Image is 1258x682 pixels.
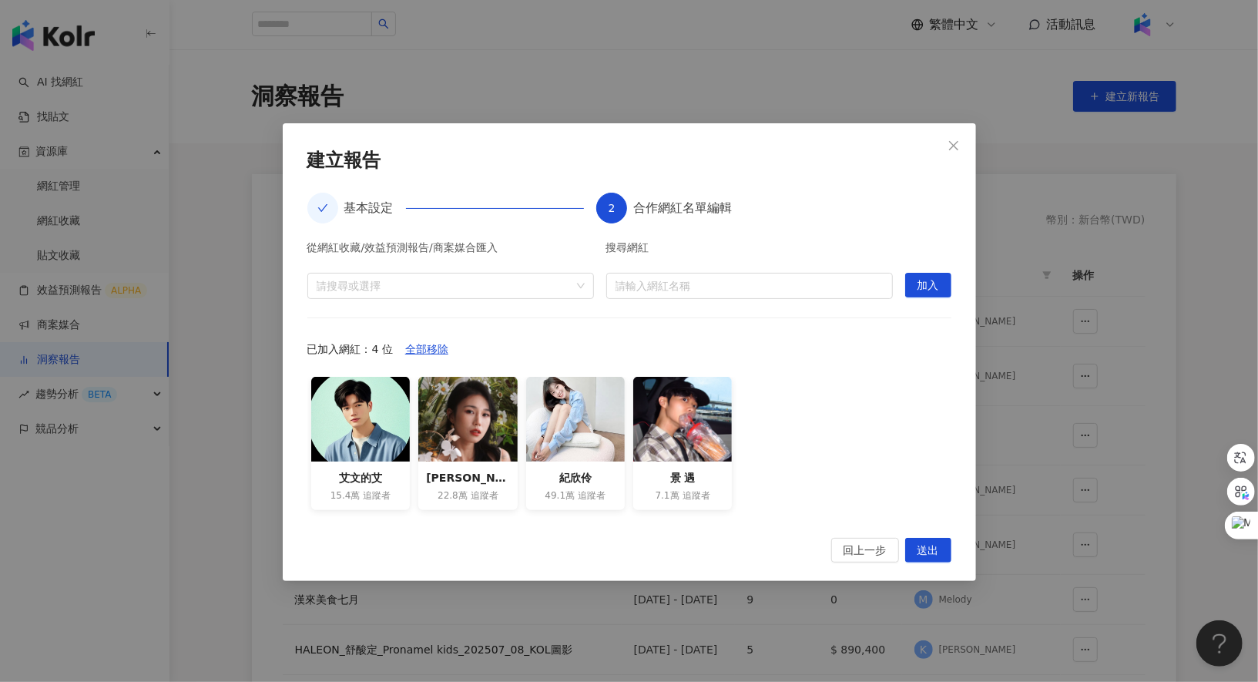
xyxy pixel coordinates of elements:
div: 合作網紅名單編輯 [633,193,732,223]
span: 追蹤者 [364,489,391,502]
div: 基本設定 [344,193,406,223]
div: 已加入網紅：4 位 [307,337,951,361]
span: 回上一步 [844,539,887,563]
span: 送出 [918,539,939,563]
div: 艾文的艾 [319,469,402,486]
button: Close [938,130,969,161]
span: 全部移除 [405,338,448,362]
div: 建立報告 [307,148,951,174]
div: 景 遇 [641,469,724,486]
span: 22.8萬 [438,489,468,502]
button: 全部移除 [393,337,461,361]
span: close [948,139,960,152]
div: 紀欣伶 [534,469,617,486]
div: 從網紅收藏/效益預測報告/商案媒合匯入 [307,242,594,260]
span: 7.1萬 [656,489,679,502]
div: 搜尋網紅 [606,242,893,260]
span: 15.4萬 [330,489,361,502]
button: 回上一步 [831,538,899,563]
span: 2 [609,202,616,214]
span: 49.1萬 [545,489,575,502]
span: 追蹤者 [683,489,710,502]
button: 加入 [905,273,951,297]
span: 追蹤者 [471,489,498,502]
div: [PERSON_NAME] [426,469,509,486]
span: 追蹤者 [578,489,606,502]
span: 加入 [918,274,939,298]
button: 送出 [905,538,951,563]
span: check [317,203,328,213]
